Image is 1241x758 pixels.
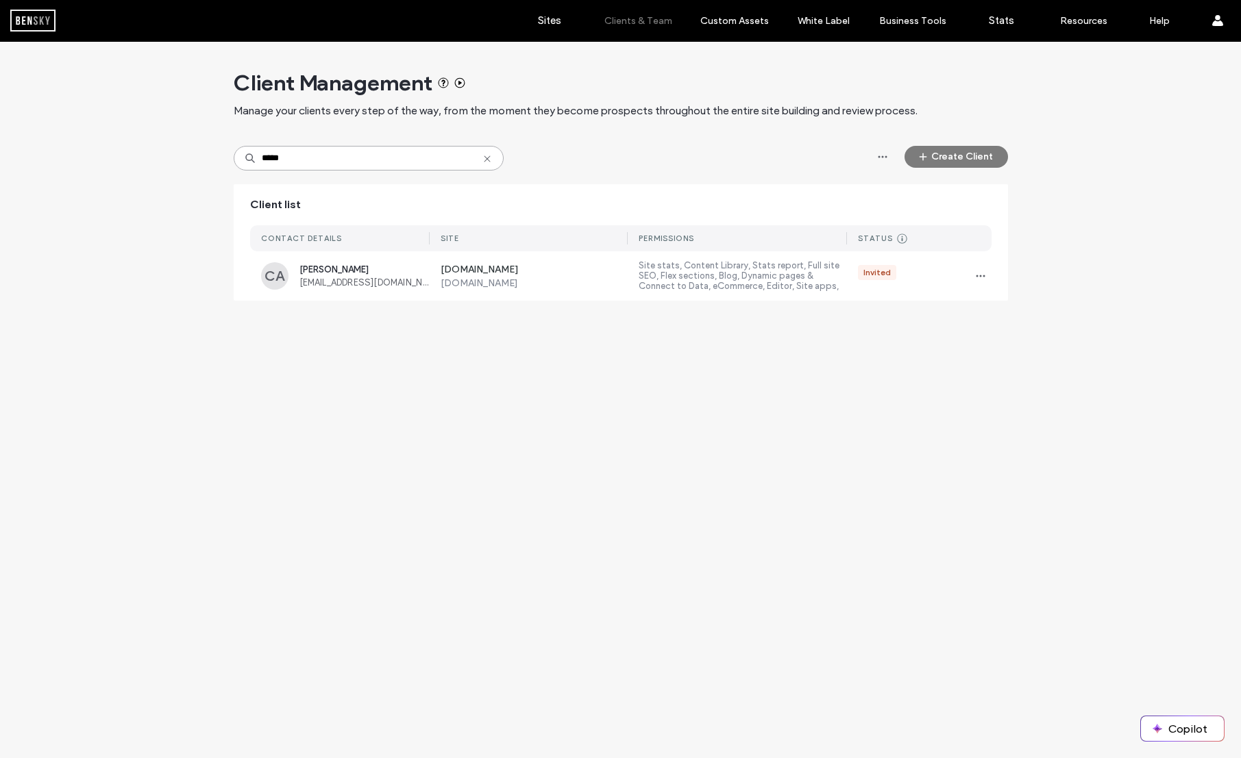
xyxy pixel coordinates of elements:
label: Sites [538,14,561,27]
div: CONTACT DETAILS [261,233,342,243]
label: Stats [989,14,1014,27]
div: Invited [863,266,891,279]
span: Client Management [234,69,432,97]
label: Resources [1060,15,1107,27]
label: Site stats, Content Library, Stats report, Full site SEO, Flex sections, Blog, Dynamic pages & Co... [639,260,847,292]
div: STATUS [858,233,893,243]
span: [EMAIL_ADDRESS][DOMAIN_NAME] [299,277,430,288]
label: [DOMAIN_NAME] [441,277,628,289]
button: Create Client [905,146,1008,168]
a: CA[PERSON_NAME][EMAIL_ADDRESS][DOMAIN_NAME][DOMAIN_NAME][DOMAIN_NAME]Site stats, Content Library,... [250,251,992,301]
span: [PERSON_NAME] [299,264,430,275]
label: Help [1149,15,1170,27]
label: White Label [798,15,850,27]
span: Client list [250,197,301,212]
label: Business Tools [879,15,946,27]
span: Help [32,10,60,22]
label: [DOMAIN_NAME] [441,264,628,277]
button: Copilot [1141,716,1224,741]
div: SITE [441,233,459,243]
div: PERMISSIONS [639,233,694,243]
span: Manage your clients every step of the way, from the moment they become prospects throughout the e... [234,103,918,118]
label: Custom Assets [700,15,769,27]
div: CA [261,262,288,290]
label: Clients & Team [604,15,672,27]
